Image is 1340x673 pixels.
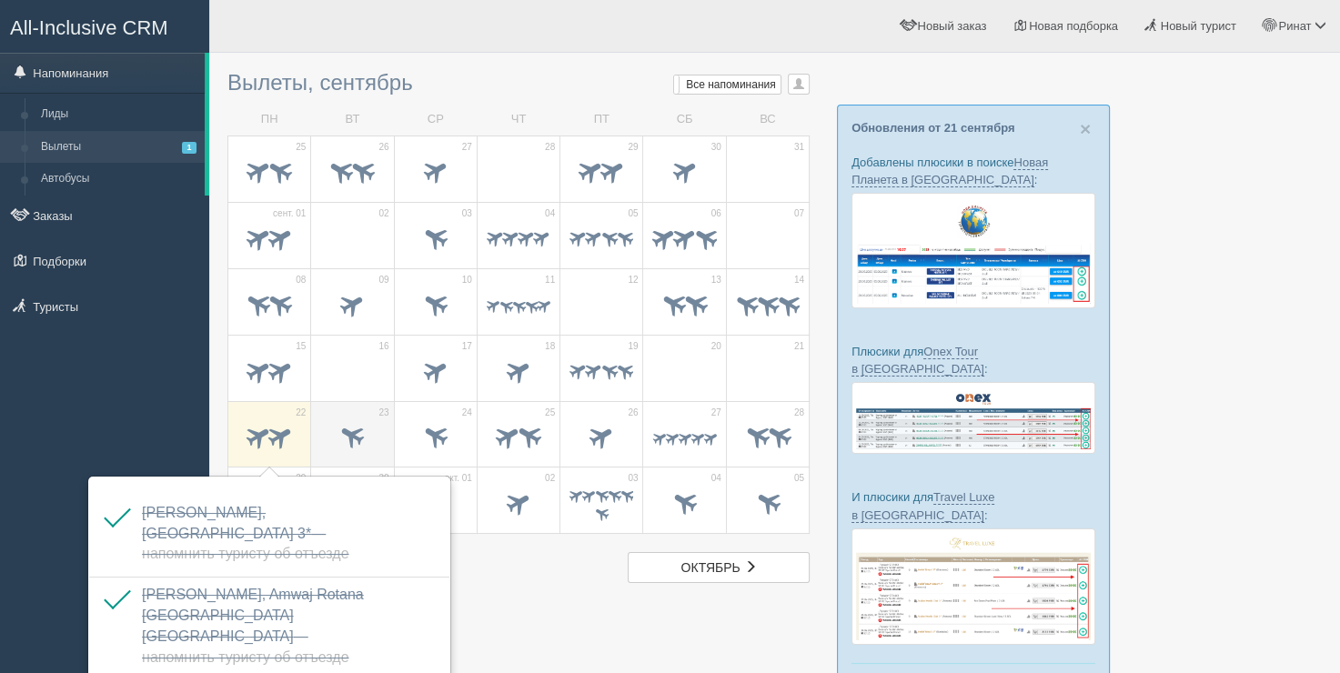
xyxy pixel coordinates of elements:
[545,340,555,353] span: 18
[686,78,776,91] span: Все напоминания
[545,207,555,220] span: 04
[851,528,1095,646] img: travel-luxe-%D0%BF%D0%BE%D0%B4%D0%B1%D0%BE%D1%80%D0%BA%D0%B0-%D1%81%D1%80%D0%BC-%D0%B4%D0%BB%D1%8...
[545,141,555,154] span: 28
[794,274,804,286] span: 14
[711,207,721,220] span: 06
[851,382,1095,454] img: onex-tour-proposal-crm-for-travel-agency.png
[545,274,555,286] span: 11
[851,193,1095,307] img: new-planet-%D0%BF%D1%96%D0%B4%D0%B1%D1%96%D1%80%D0%BA%D0%B0-%D1%81%D1%80%D0%BC-%D0%B4%D0%BB%D1%8F...
[378,141,388,154] span: 26
[296,472,306,485] span: 29
[794,340,804,353] span: 21
[1029,19,1118,33] span: Новая подборка
[142,587,364,665] span: [PERSON_NAME], Amwaj Rotana [GEOGRAPHIC_DATA] [GEOGRAPHIC_DATA]
[378,340,388,353] span: 16
[394,104,477,136] td: СР
[643,104,726,136] td: СБ
[628,407,638,419] span: 26
[680,560,740,575] span: октябрь
[628,207,638,220] span: 05
[726,104,809,136] td: ВС
[227,71,810,95] h3: Вылеты, сентябрь
[1,1,208,51] a: All-Inclusive CRM
[628,274,638,286] span: 12
[33,163,205,196] a: Автобусы
[628,552,810,583] a: октябрь
[33,98,205,131] a: Лиды
[445,472,472,485] span: окт. 01
[711,340,721,353] span: 20
[142,505,348,562] span: [PERSON_NAME], [GEOGRAPHIC_DATA] 3*
[296,141,306,154] span: 25
[628,141,638,154] span: 29
[917,19,986,33] span: Новый заказ
[711,141,721,154] span: 30
[1080,119,1091,138] button: Close
[33,131,205,164] a: Вылеты1
[545,472,555,485] span: 02
[794,207,804,220] span: 07
[628,340,638,353] span: 19
[182,142,196,154] span: 1
[273,207,306,220] span: сент. 01
[1161,19,1236,33] span: Новый турист
[711,274,721,286] span: 13
[462,207,472,220] span: 03
[296,407,306,419] span: 22
[1080,118,1091,139] span: ×
[296,274,306,286] span: 08
[142,505,348,562] a: [PERSON_NAME], [GEOGRAPHIC_DATA] 3*— Напомнить туристу об отъезде
[545,407,555,419] span: 25
[851,490,994,522] a: Travel Luxe в [GEOGRAPHIC_DATA]
[378,274,388,286] span: 09
[628,472,638,485] span: 03
[477,104,559,136] td: ЧТ
[1278,19,1311,33] span: Ринат
[296,340,306,353] span: 15
[794,141,804,154] span: 31
[794,472,804,485] span: 05
[711,472,721,485] span: 04
[142,628,348,665] span: — Напомнить туристу об отъезде
[378,472,388,485] span: 30
[311,104,394,136] td: ВТ
[378,207,388,220] span: 02
[462,274,472,286] span: 10
[378,407,388,419] span: 23
[851,488,1095,523] p: И плюсики для :
[851,154,1095,188] p: Добавлены плюсики в поиске :
[142,587,364,665] a: [PERSON_NAME], Amwaj Rotana [GEOGRAPHIC_DATA] [GEOGRAPHIC_DATA]— Напомнить туристу об отъезде
[560,104,643,136] td: ПТ
[462,340,472,353] span: 17
[10,16,168,39] span: All-Inclusive CRM
[851,343,1095,377] p: Плюсики для :
[462,141,472,154] span: 27
[794,407,804,419] span: 28
[228,104,311,136] td: ПН
[462,407,472,419] span: 24
[711,407,721,419] span: 27
[851,121,1014,135] a: Обновления от 21 сентября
